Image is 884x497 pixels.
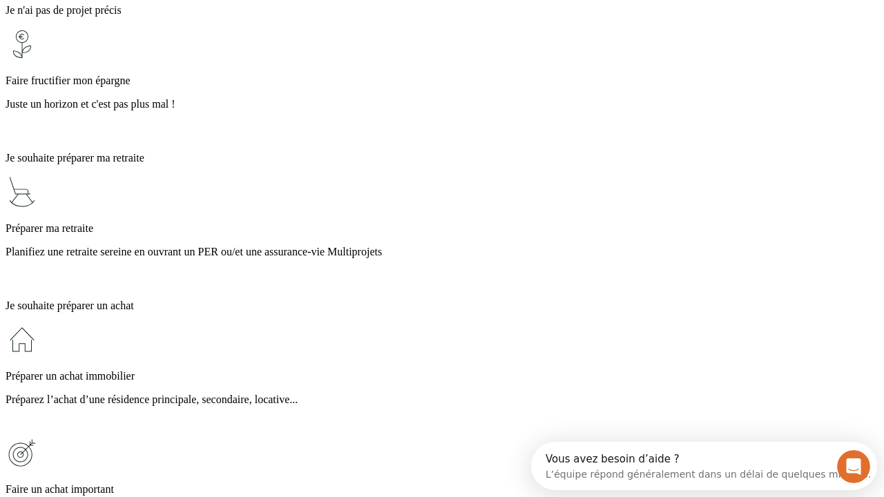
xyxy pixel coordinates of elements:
[6,152,878,164] p: Je souhaite préparer ma retraite
[6,98,878,110] p: Juste un horizon et c'est pas plus mal !
[6,222,878,235] p: Préparer ma retraite
[837,450,870,483] iframe: Intercom live chat
[6,75,878,87] p: Faire fructifier mon épargne
[15,12,340,23] div: Vous avez besoin d’aide ?
[6,370,878,382] p: Préparer un achat immobilier
[6,300,878,312] p: Je souhaite préparer un achat
[15,23,340,37] div: L’équipe répond généralement dans un délai de quelques minutes.
[6,393,878,406] p: Préparez l’achat d’une résidence principale, secondaire, locative...
[6,6,381,43] div: Ouvrir le Messenger Intercom
[6,4,878,17] p: Je n'ai pas de projet précis
[6,246,878,258] p: Planifiez une retraite sereine en ouvrant un PER ou/et une assurance-vie Multiprojets
[6,483,878,496] p: Faire un achat important
[531,442,877,490] iframe: Intercom live chat discovery launcher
